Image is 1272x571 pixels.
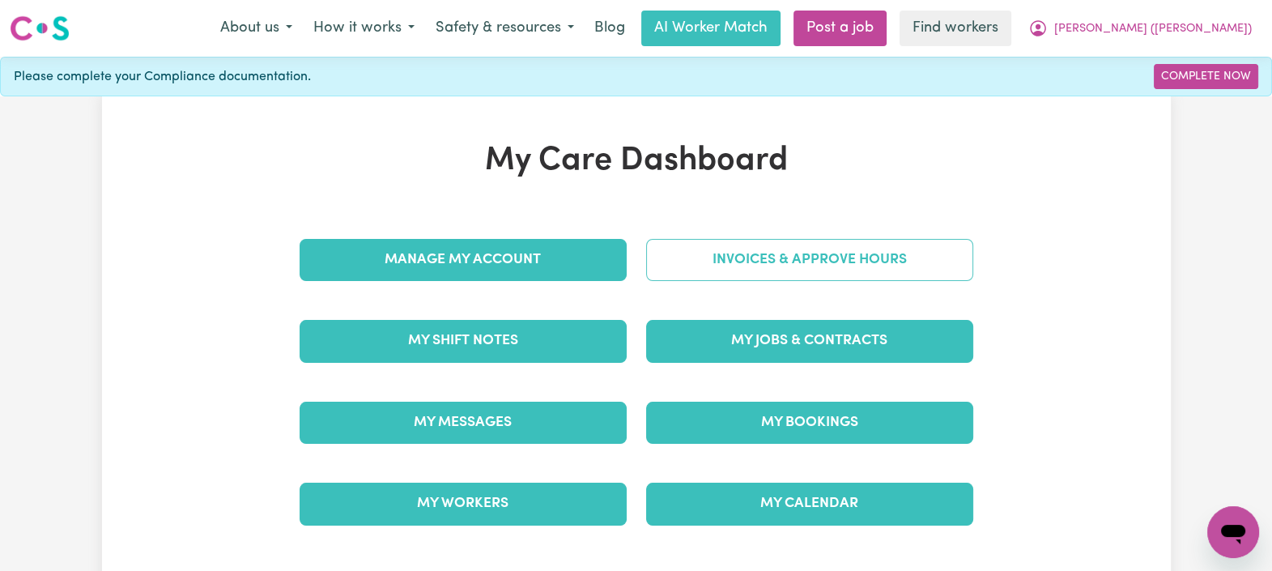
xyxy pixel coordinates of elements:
a: Blog [585,11,635,46]
span: [PERSON_NAME] ([PERSON_NAME]) [1054,20,1252,38]
a: My Shift Notes [300,320,627,362]
iframe: Button to launch messaging window [1207,506,1259,558]
a: Careseekers logo [10,10,70,47]
img: Careseekers logo [10,14,70,43]
button: How it works [303,11,425,45]
button: My Account [1018,11,1262,45]
a: Post a job [793,11,887,46]
a: My Messages [300,402,627,444]
a: My Workers [300,483,627,525]
a: Complete Now [1154,64,1258,89]
a: Manage My Account [300,239,627,281]
h1: My Care Dashboard [290,142,983,181]
a: Invoices & Approve Hours [646,239,973,281]
a: AI Worker Match [641,11,781,46]
a: Find workers [900,11,1011,46]
a: My Bookings [646,402,973,444]
a: My Calendar [646,483,973,525]
button: About us [210,11,303,45]
a: My Jobs & Contracts [646,320,973,362]
span: Please complete your Compliance documentation. [14,67,311,87]
button: Safety & resources [425,11,585,45]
